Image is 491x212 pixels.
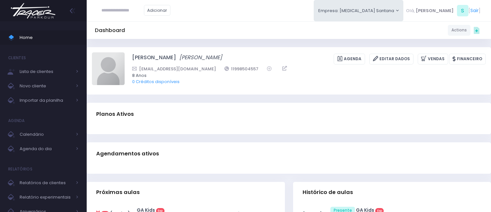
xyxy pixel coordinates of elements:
span: Lista de clientes [20,67,72,76]
span: Olá, [406,8,415,14]
span: Histórico de aulas [303,189,353,196]
a: Adicionar [144,5,171,16]
a: 11998504557 [224,65,259,72]
a: Actions [448,25,470,36]
img: Giovanna de Souza Nunes avatar [92,52,125,85]
a: 0 Créditos disponíveis [132,79,180,85]
span: 8 Anos [132,72,477,79]
h5: Dashboard [95,27,125,34]
span: Agenda do dia [20,145,72,153]
div: [ ] [403,3,483,18]
span: [PERSON_NAME] [416,8,454,14]
i: [PERSON_NAME] [179,54,222,61]
span: S [457,5,468,16]
span: Home [20,33,79,42]
h3: Agendamentos ativos [96,144,159,163]
a: Sair [470,7,479,14]
h4: Agenda [8,114,25,127]
span: Calendário [20,130,72,139]
span: Próximas aulas [96,189,140,196]
a: Financeiro [449,54,486,64]
h4: Relatórios [8,163,32,176]
a: Vendas [418,54,448,64]
h4: Clientes [8,51,26,64]
span: Importar da planilha [20,96,72,105]
span: Relatórios de clientes [20,179,72,187]
span: Novo cliente [20,82,72,90]
span: Relatório experimentais [20,193,72,202]
h3: Planos Ativos [96,105,134,123]
a: Agenda [334,54,365,64]
a: [PERSON_NAME] [179,54,222,64]
a: [EMAIL_ADDRESS][DOMAIN_NAME] [132,65,216,72]
a: [PERSON_NAME] [132,54,176,64]
a: Editar Dados [369,54,413,64]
